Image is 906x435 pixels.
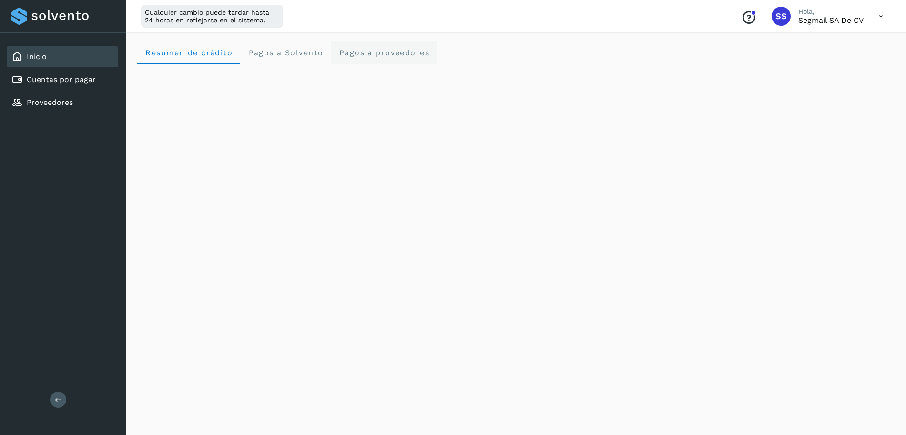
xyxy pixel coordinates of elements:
span: Pagos a Solvento [248,48,323,57]
a: Proveedores [27,98,73,107]
div: Cuentas por pagar [7,69,118,90]
div: Inicio [7,46,118,67]
a: Cuentas por pagar [27,75,96,84]
p: Hola, [798,8,864,16]
p: Segmail SA de CV [798,16,864,25]
div: Proveedores [7,92,118,113]
span: Resumen de crédito [145,48,233,57]
div: Cualquier cambio puede tardar hasta 24 horas en reflejarse en el sistema. [141,5,283,28]
a: Inicio [27,52,47,61]
span: Pagos a proveedores [338,48,429,57]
